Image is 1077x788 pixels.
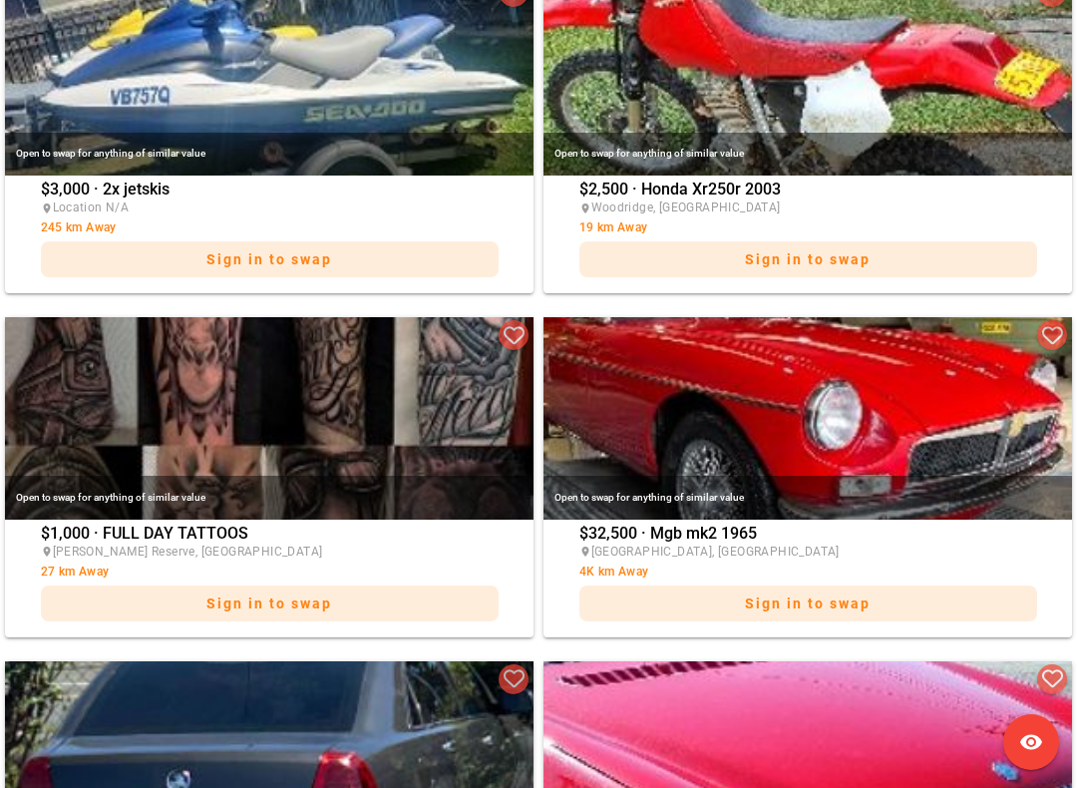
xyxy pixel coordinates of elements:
[41,182,499,287] div: $3,000 · 2x jetskis
[53,545,323,559] span: [PERSON_NAME] Reserve, [GEOGRAPHIC_DATA]
[543,317,1072,520] img: edu.fsc%40hotmail.com%2F39ed9b2f-fa11-4f18-b206-986fafbd181b%2F1727871668c103de35-fcb2-4c66-8beb-...
[5,317,534,637] a: Open to swap for anything of similar value$1,000 · FULL DAY TATTOOS[PERSON_NAME] Reserve, [GEOGRA...
[41,565,110,579] span: 27 km Away
[5,317,534,520] img: simpsonluke21%40gmail.com%2Fc196f9fb-21db-4ec4-997c-04af2006b2c6%2F1728127933inbound8795940488733...
[41,202,53,214] i: place
[543,317,1072,637] a: Open to swap for anything of similar value$32,500 · Mgb mk2 1965[GEOGRAPHIC_DATA], [GEOGRAPHIC_DA...
[5,476,534,519] div: Open to swap for anything of similar value
[745,595,871,611] span: Sign in to swap
[41,546,53,558] i: place
[206,595,332,611] span: Sign in to swap
[745,251,871,267] span: Sign in to swap
[5,133,534,176] div: Open to swap for anything of similar value
[41,220,117,234] span: 245 km Away
[543,476,1072,519] div: Open to swap for anything of similar value
[1019,730,1043,754] i: visibility
[579,220,648,234] span: 19 km Away
[579,526,1037,631] div: $32,500 · Mgb mk2 1965
[579,202,591,214] i: place
[206,251,332,267] span: Sign in to swap
[543,133,1072,176] div: Open to swap for anything of similar value
[591,200,781,214] span: Woodridge, [GEOGRAPHIC_DATA]
[579,565,649,579] span: 4K km Away
[591,545,840,559] span: [GEOGRAPHIC_DATA], [GEOGRAPHIC_DATA]
[53,200,130,214] span: Location N/A
[41,526,499,631] div: $1,000 · FULL DAY TATTOOS
[579,182,1037,287] div: $2,500 · Honda Xr250r 2003
[579,546,591,558] i: place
